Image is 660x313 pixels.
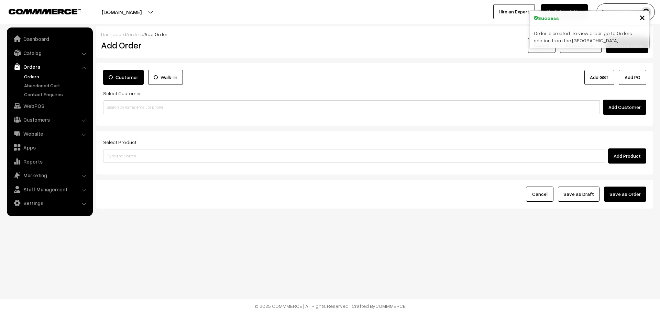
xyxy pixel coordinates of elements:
[103,149,605,163] input: Type and Search
[530,25,649,48] div: Order is created. To view order, go to Orders section from the [GEOGRAPHIC_DATA].
[639,11,645,23] span: ×
[528,38,555,53] button: Cancel
[22,82,90,89] a: Abandoned Cart
[603,100,646,115] button: Add Customer
[375,303,406,309] a: COMMMERCE
[9,141,90,154] a: Apps
[22,91,90,98] a: Contact Enquires
[9,155,90,168] a: Reports
[101,31,126,37] a: Dashboard
[22,73,90,80] a: Orders
[558,187,599,202] button: Save as Draft
[584,70,614,85] a: Add GST
[9,113,90,126] a: Customers
[9,33,90,45] a: Dashboard
[604,187,646,202] button: Save as Order
[639,12,645,22] button: Close
[608,148,646,164] button: Add Product
[103,90,141,97] label: Select Customer
[641,7,651,17] img: user
[493,4,535,19] a: Hire an Expert
[101,40,277,51] h2: Add Order
[101,31,648,38] div: / /
[9,9,81,14] img: COMMMERCE
[9,47,90,59] a: Catalog
[619,70,646,85] button: Add PO
[128,31,143,37] a: orders
[9,183,90,195] a: Staff Management
[526,187,553,202] button: Cancel
[9,100,90,112] a: WebPOS
[144,31,167,37] span: Add Order
[538,14,559,22] strong: Success
[9,127,90,140] a: Website
[9,169,90,181] a: Marketing
[103,100,600,114] input: Search by name, email, or phone
[103,138,136,146] label: Select Product
[596,3,655,21] button: [PERSON_NAME]
[541,4,588,19] a: My Subscription
[9,60,90,73] a: Orders
[148,70,183,85] label: Walk-In
[78,3,166,21] button: [DOMAIN_NAME]
[103,70,144,85] label: Customer
[9,197,90,209] a: Settings
[9,7,69,15] a: COMMMERCE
